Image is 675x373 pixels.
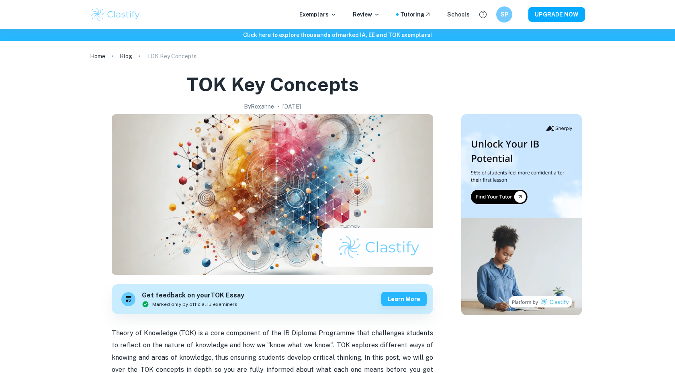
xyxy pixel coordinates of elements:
[186,72,359,97] h1: TOK Key Concepts
[282,102,301,111] h2: [DATE]
[244,102,274,111] h2: By Roxanne
[112,284,433,314] a: Get feedback on yourTOK EssayMarked only by official IB examinersLearn more
[277,102,279,111] p: •
[381,292,427,306] button: Learn more
[400,10,431,19] a: Tutoring
[461,114,582,315] img: Thumbnail
[2,31,673,39] h6: Click here to explore thousands of marked IA, EE and TOK exemplars !
[120,51,132,62] a: Blog
[112,114,433,275] img: TOK Key Concepts cover image
[500,10,509,19] h6: SP
[90,51,105,62] a: Home
[142,291,244,301] h6: Get feedback on your TOK Essay
[299,10,337,19] p: Exemplars
[90,6,141,23] img: Clastify logo
[152,301,237,308] span: Marked only by official IB examiners
[476,8,490,21] button: Help and Feedback
[147,52,196,61] p: TOK Key Concepts
[353,10,380,19] p: Review
[447,10,470,19] a: Schools
[528,7,585,22] button: UPGRADE NOW
[496,6,512,23] button: SP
